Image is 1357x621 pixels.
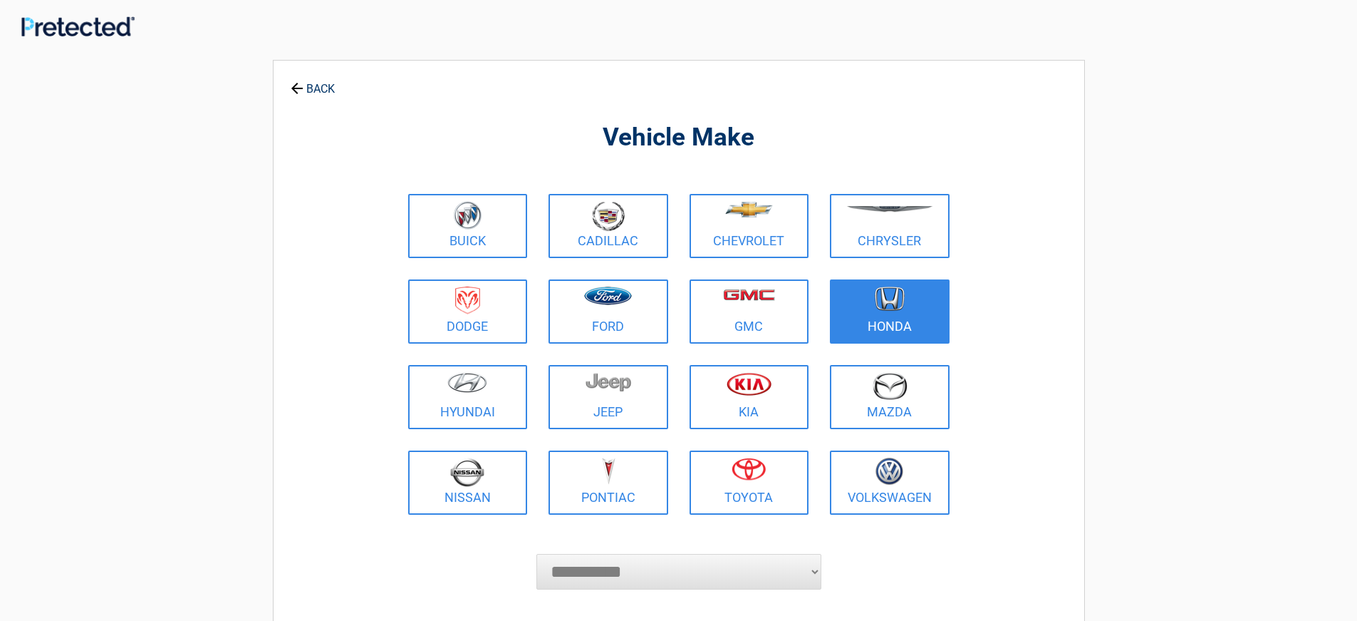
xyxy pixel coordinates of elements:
a: Kia [690,365,809,429]
a: Nissan [408,451,528,515]
a: Volkswagen [830,451,950,515]
img: buick [454,201,482,230]
img: ford [584,287,632,305]
a: Dodge [408,279,528,344]
img: nissan [450,458,484,487]
img: chevrolet [725,202,773,217]
a: Pontiac [548,451,668,515]
img: mazda [872,372,908,400]
a: Jeep [548,365,668,429]
a: Buick [408,194,528,258]
a: Chevrolet [690,194,809,258]
img: honda [875,287,905,312]
a: Mazda [830,365,950,429]
a: Honda [830,279,950,344]
img: kia [727,372,771,396]
a: Toyota [690,451,809,515]
a: Ford [548,279,668,344]
img: volkswagen [875,458,903,486]
h2: Vehicle Make [405,121,953,155]
img: dodge [455,287,480,314]
img: toyota [732,458,766,481]
img: chrysler [846,206,933,212]
a: Cadillac [548,194,668,258]
img: pontiac [601,458,615,485]
img: Main Logo [21,16,135,37]
a: Chrysler [830,194,950,258]
img: jeep [586,372,631,392]
a: Hyundai [408,365,528,429]
a: GMC [690,279,809,344]
img: gmc [723,289,775,301]
img: hyundai [447,372,487,393]
a: BACK [288,70,338,95]
img: cadillac [592,201,625,231]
